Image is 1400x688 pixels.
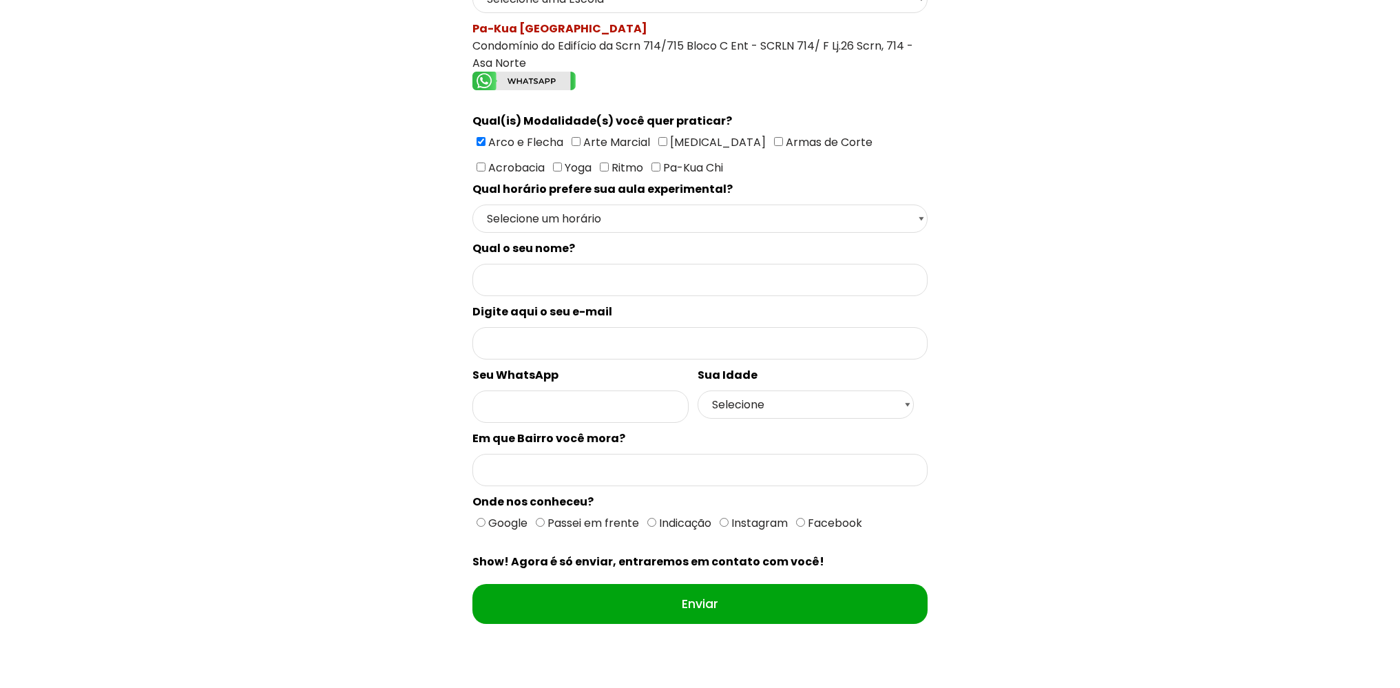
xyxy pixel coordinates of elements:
span: Instagram [729,515,788,531]
span: Pa-Kua Chi [660,160,723,176]
span: Facebook [805,515,862,531]
input: Acrobacia [477,163,485,171]
input: Yoga [553,163,562,171]
input: Arco e Flecha [477,137,485,146]
span: Arte Marcial [581,134,650,150]
spam: Sua Idade [698,367,758,383]
span: Arco e Flecha [485,134,563,150]
span: Acrobacia [485,160,545,176]
input: Arte Marcial [572,137,581,146]
input: Enviar [472,584,927,624]
spam: Qual(is) Modalidade(s) você quer praticar? [472,113,732,129]
spam: Pa-Kua [GEOGRAPHIC_DATA] [472,21,647,37]
span: Yoga [562,160,592,176]
spam: Show! Agora é só enviar, entraremos em contato com você! [472,554,824,570]
input: Indicação [647,518,656,527]
input: Passei em frente [536,518,545,527]
spam: Em que Bairro você mora? [472,430,625,446]
input: Ritmo [600,163,609,171]
input: Pa-Kua Chi [651,163,660,171]
spam: Qual o seu nome? [472,240,575,256]
spam: Digite aqui o seu e-mail [472,304,612,320]
span: Indicação [656,515,711,531]
span: Google [485,515,527,531]
span: [MEDICAL_DATA] [667,134,766,150]
img: whatsapp [472,72,576,90]
spam: Seu WhatsApp [472,367,558,383]
input: Google [477,518,485,527]
input: Armas de Corte [774,137,783,146]
span: Armas de Corte [783,134,873,150]
input: Instagram [720,518,729,527]
div: Condomínio do Edifício da Scrn 714/715 Bloco C Ent - SCRLN 714/ F Lj.26 Scrn, 714 - Asa Norte [472,20,927,95]
input: [MEDICAL_DATA] [658,137,667,146]
input: Facebook [796,518,805,527]
spam: Qual horário prefere sua aula experimental? [472,181,733,197]
span: Passei em frente [545,515,639,531]
span: Ritmo [609,160,643,176]
spam: Onde nos conheceu? [472,494,594,510]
